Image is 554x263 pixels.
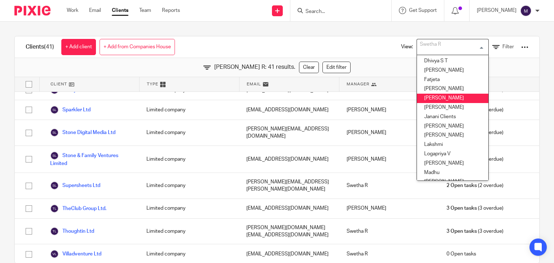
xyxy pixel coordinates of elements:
[14,6,50,15] img: Pixie
[214,63,295,71] span: [PERSON_NAME] R: 41 results.
[44,44,54,50] span: (41)
[50,227,59,236] img: svg%3E
[50,128,115,137] a: Stone Digital Media Ltd
[50,204,106,213] a: TheClub Group Ltd.
[139,199,239,218] div: Limited company
[417,94,488,103] li: [PERSON_NAME]
[112,7,128,14] a: Clients
[339,199,439,218] div: [PERSON_NAME]
[339,146,439,173] div: [PERSON_NAME]
[417,103,488,112] li: [PERSON_NAME]
[50,250,101,258] a: Villadventure Ltd
[50,250,59,258] img: svg%3E
[339,100,439,120] div: [PERSON_NAME]
[417,150,488,159] li: Logapriya V
[239,199,339,218] div: [EMAIL_ADDRESS][DOMAIN_NAME]
[417,159,488,168] li: [PERSON_NAME]
[409,8,437,13] span: Get Support
[417,57,488,66] li: Dhivya S T
[520,5,532,17] img: svg%3E
[417,66,488,75] li: [PERSON_NAME]
[139,120,239,146] div: Limited company
[239,219,339,244] div: [PERSON_NAME][DOMAIN_NAME][EMAIL_ADDRESS][DOMAIN_NAME]
[89,7,101,14] a: Email
[22,77,36,91] input: Select all
[417,112,488,122] li: Janani Clients
[417,122,488,131] li: [PERSON_NAME]
[447,205,477,212] span: 3 Open tasks
[239,173,339,199] div: [PERSON_NAME][EMAIL_ADDRESS][PERSON_NAME][DOMAIN_NAME]
[417,84,488,94] li: [PERSON_NAME]
[417,131,488,140] li: [PERSON_NAME]
[50,151,132,167] a: Stone & Family Ventures Limited
[447,250,476,258] span: 0 Open tasks
[418,41,484,53] input: Search for option
[50,151,59,160] img: svg%3E
[339,173,439,199] div: Swetha R
[299,62,319,73] a: Clear
[339,120,439,146] div: [PERSON_NAME]
[50,204,59,213] img: svg%3E
[239,146,339,173] div: [EMAIL_ADDRESS][DOMAIN_NAME]
[247,81,261,87] span: Email
[100,39,175,55] a: + Add from Companies House
[477,7,516,14] p: [PERSON_NAME]
[239,100,339,120] div: [EMAIL_ADDRESS][DOMAIN_NAME]
[339,219,439,244] div: Swetha R
[50,227,94,236] a: Thoughtin Ltd
[447,228,504,235] span: (3 overdue)
[50,81,67,87] span: Client
[417,168,488,178] li: Madhu
[390,36,528,58] div: View:
[502,44,514,49] span: Filter
[305,9,370,15] input: Search
[50,106,59,114] img: svg%3E
[322,62,351,73] a: Edit filter
[50,128,59,137] img: svg%3E
[417,75,488,85] li: Fatjeta
[239,120,339,146] div: [PERSON_NAME][EMAIL_ADDRESS][DOMAIN_NAME]
[417,140,488,150] li: Lakshmi
[139,146,239,173] div: Limited company
[447,182,504,189] span: (2 overdue)
[139,219,239,244] div: Limited company
[67,7,78,14] a: Work
[162,7,180,14] a: Reports
[347,81,369,87] span: Manager
[147,81,158,87] span: Type
[139,7,151,14] a: Team
[447,205,504,212] span: (3 overdue)
[26,43,54,51] h1: Clients
[139,100,239,120] div: Limited company
[50,106,91,114] a: Sparkler Ltd
[447,182,477,189] span: 2 Open tasks
[139,173,239,199] div: Limited company
[447,228,477,235] span: 3 Open tasks
[50,181,59,190] img: svg%3E
[61,39,96,55] a: + Add client
[417,177,488,187] li: [PERSON_NAME]
[417,39,489,55] div: Search for option
[50,181,100,190] a: Supersheets Ltd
